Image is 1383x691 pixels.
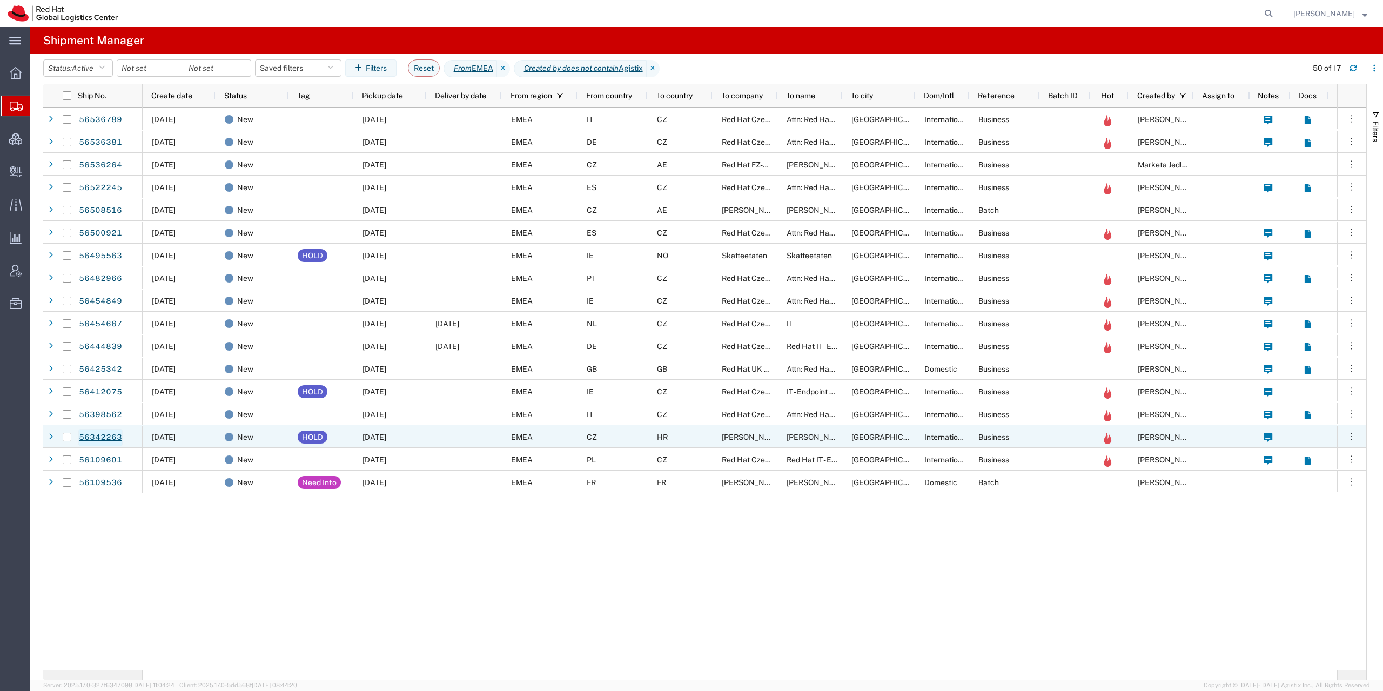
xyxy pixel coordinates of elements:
[302,431,323,444] div: HOLD
[362,365,386,373] span: 08/22/2025
[787,206,868,214] span: Rahul Rathore(M-M)
[587,433,597,441] span: CZ
[152,251,176,260] span: 08/14/2025
[1048,91,1078,100] span: Batch ID
[1138,251,1199,260] span: Mark O'Sullivan
[657,183,667,192] span: CZ
[78,247,123,265] a: 56495563
[1138,297,1199,305] span: Amanda Ajredini
[924,183,969,192] span: International
[151,91,192,100] span: Create date
[152,183,176,192] span: 08/18/2025
[978,183,1009,192] span: Business
[722,251,767,260] span: Skatteetaten
[152,274,176,283] span: 08/13/2025
[978,455,1009,464] span: Business
[851,206,929,214] span: Abu Dhabi
[152,455,176,464] span: 07/07/2025
[511,274,533,283] span: EMEA
[851,365,929,373] span: LONDON
[924,433,969,441] span: International
[978,160,1009,169] span: Business
[302,476,337,489] div: Need Info
[362,410,386,419] span: 09/29/2025
[1138,183,1199,192] span: Ivan Aragones Muniesa
[444,60,497,77] span: From EMEA
[851,478,929,487] span: GUYANCOURT
[345,59,397,77] button: Filters
[152,319,176,328] span: 08/11/2025
[524,63,619,74] i: Created by does not contain
[72,64,93,72] span: Active
[1293,7,1368,20] button: [PERSON_NAME]
[511,455,533,464] span: EMEA
[362,91,403,100] span: Pickup date
[1138,387,1199,396] span: Mark Naughton
[978,387,1009,396] span: Business
[587,342,597,351] span: DE
[851,251,929,260] span: Oslo
[722,455,790,464] span: Red Hat Czech s.r.o.
[787,160,848,169] span: Mohamed Youssef
[1202,91,1234,100] span: Assign to
[152,387,176,396] span: 08/06/2025
[78,406,123,424] a: 56398562
[787,297,906,305] span: Attn: Red Hat IT - Endpoint Systems
[587,206,597,214] span: CZ
[787,183,906,192] span: Attn: Red Hat IT - Endpoint Systems
[787,387,859,396] span: IT - Endpoint Systems
[511,160,533,169] span: EMEA
[924,138,969,146] span: International
[851,91,873,100] span: To city
[587,138,597,146] span: DE
[924,274,969,283] span: International
[362,138,386,146] span: 08/21/2025
[152,433,176,441] span: 07/30/2025
[297,91,310,100] span: Tag
[722,274,790,283] span: Red Hat Czech s.r.o.
[657,478,666,487] span: FR
[511,91,552,100] span: From region
[152,115,176,124] span: 08/19/2025
[78,338,123,355] a: 56444839
[587,410,593,419] span: IT
[722,365,789,373] span: Red Hat UK Limited
[851,433,929,441] span: Zagreb
[787,365,906,373] span: Attn: Red Hat IT - Endpoint Systems
[1138,138,1199,146] span: Karin Heinz
[511,342,533,351] span: EMEA
[1138,274,1199,283] span: Rui Pacheco
[978,297,1009,305] span: Business
[978,433,1009,441] span: Business
[722,183,790,192] span: Red Hat Czech s.r.o.
[587,319,597,328] span: NL
[1138,365,1199,373] span: Demetris Vassiliades
[978,410,1009,419] span: Business
[851,160,929,169] span: DUBAI
[924,455,969,464] span: International
[587,251,594,260] span: IE
[722,206,783,214] span: Rahul Rathore
[978,91,1015,100] span: Reference
[511,138,533,146] span: EMEA
[587,478,596,487] span: FR
[78,452,123,469] a: 56109601
[511,206,533,214] span: EMEA
[237,312,253,335] span: New
[362,433,386,441] span: 07/30/2025
[152,138,176,146] span: 08/19/2025
[851,229,929,237] span: BRNO
[237,131,253,153] span: New
[924,342,969,351] span: International
[511,319,533,328] span: EMEA
[787,342,889,351] span: Red Hat IT - Endpoint Systems
[237,380,253,403] span: New
[78,293,123,310] a: 56454849
[1258,91,1279,100] span: Notes
[1299,91,1317,100] span: Docs
[78,91,106,100] span: Ship No.
[657,274,667,283] span: CZ
[587,365,597,373] span: GB
[787,138,906,146] span: Attn: Red Hat IT - Endpoint Systems
[657,138,667,146] span: CZ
